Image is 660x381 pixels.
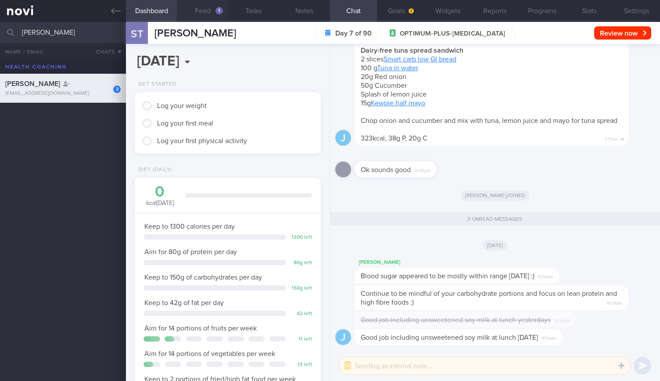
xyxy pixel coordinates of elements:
span: Keep to 1300 calories per day [144,223,235,230]
div: [PERSON_NAME] [355,257,586,268]
a: Smart carb low GI bread [384,56,456,63]
span: 10:54am [542,333,557,341]
span: 10:54am [538,272,553,280]
span: Aim for 14 portions of vegetables per week [144,350,275,357]
span: Good job including unsweetened soy milk at lunch yesterdays [361,316,551,323]
button: Chats [91,43,126,61]
span: 100 g [361,65,418,72]
div: 1 [215,7,223,14]
div: 1300 left [290,234,312,241]
span: 323kcal, 38g P, 20g C [361,135,427,142]
span: [DATE] [483,240,508,251]
strong: Day 7 of 90 [335,29,372,38]
a: Tuna in water [377,65,418,72]
div: 80 g left [290,260,312,266]
span: Blood sugar appeared to be mostly within range [DATE] :) [361,273,534,280]
span: Chop onion and cucumber and mix with tuna, lemon juice and mayo for tuna spread [361,117,617,124]
span: 20g Red onion [361,73,406,80]
span: 12:05pm [414,165,430,174]
div: kcal [DATE] [143,184,176,208]
span: 10:54am [554,316,570,324]
span: Keep to 150g of carbohydrates per day [144,274,262,281]
div: Get Started [135,81,176,88]
div: J [335,130,351,146]
span: [PERSON_NAME] [154,28,236,39]
div: 11 left [290,336,312,343]
span: 50g Cucumber [361,82,407,89]
span: Splash of lemon juice [361,91,427,98]
div: J [335,329,351,345]
span: 15g [361,100,425,107]
a: Kewpie half mayo [371,100,425,107]
strong: Dairy-free tuna spread sandwich [361,47,463,54]
span: [PERSON_NAME] [5,80,60,87]
div: 3 [113,86,121,93]
span: Good job including unsweetened soy milk at lunch [DATE] [361,334,538,341]
span: Ok sounds good [361,166,411,173]
span: [PERSON_NAME] joined [461,190,530,201]
span: 10:54am [607,298,622,306]
span: OPTIMUM-PLUS-[MEDICAL_DATA] [400,29,505,38]
div: [EMAIL_ADDRESS][DOMAIN_NAME] [5,90,121,97]
span: 2 slices [361,56,456,63]
div: Diet (Daily) [135,167,172,173]
div: 13 left [290,362,312,368]
span: Aim for 80g of protein per day [144,248,237,255]
div: 0 [143,184,176,200]
div: ST [121,17,154,50]
span: Aim for 14 portions of fruits per week [144,325,257,332]
div: 150 g left [290,285,312,292]
button: Review now [594,26,651,40]
span: 11:15am [605,134,618,142]
span: Continue to be mindful of your carbohydrate portions and focus on lean protein and high fibre foo... [361,290,617,306]
span: Keep to 42g of fat per day [144,299,224,306]
div: 42 left [290,311,312,317]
